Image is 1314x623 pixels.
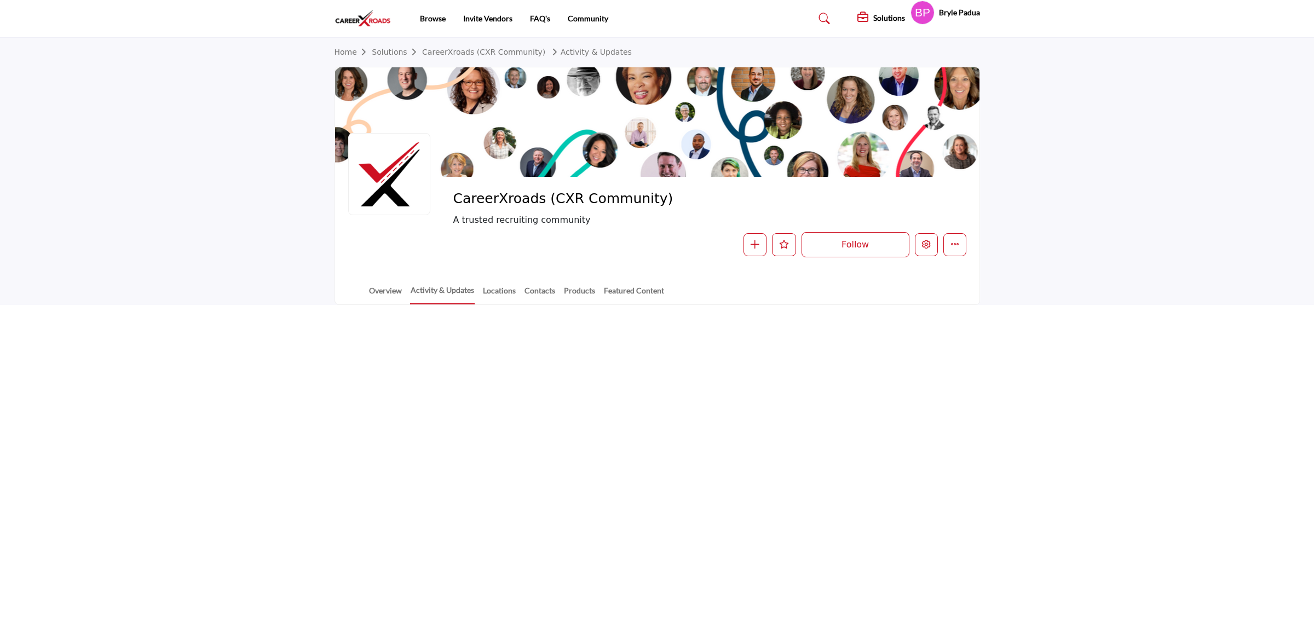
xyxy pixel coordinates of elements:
a: Community [568,14,608,23]
span: A trusted recruiting community [453,214,803,227]
a: Overview [368,285,402,304]
button: Edit company [915,233,938,256]
button: Like [772,233,796,256]
img: site Logo [335,9,397,27]
a: Solutions [372,48,422,56]
a: Browse [420,14,446,23]
a: Home [335,48,372,56]
a: Contacts [524,285,556,304]
span: CareerXroads (CXR Community) [453,190,700,208]
a: Activity & Updates [410,284,475,304]
a: FAQ's [530,14,550,23]
button: More details [943,233,966,256]
h5: Solutions [873,13,905,23]
a: Invite Vendors [463,14,512,23]
a: Locations [482,285,516,304]
a: Search [808,10,837,27]
a: Activity & Updates [548,48,632,56]
h5: Bryle Padua [939,7,980,18]
div: Solutions [857,12,905,25]
a: CareerXroads (CXR Community) [422,48,545,56]
button: Follow [802,232,909,257]
button: Show hide supplier dropdown [910,1,935,25]
a: Featured Content [603,285,665,304]
a: Products [563,285,596,304]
